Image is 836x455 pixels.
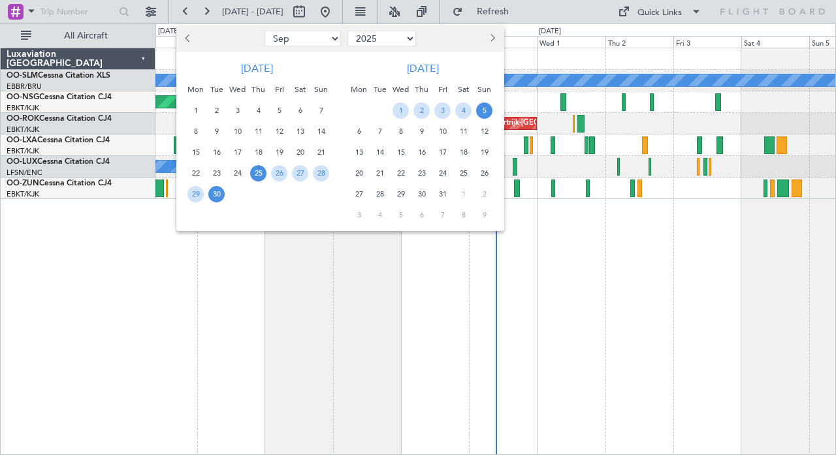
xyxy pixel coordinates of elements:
span: 16 [208,144,225,161]
span: 1 [455,186,472,202]
span: 3 [434,102,451,119]
div: 14-9-2025 [311,121,332,142]
div: 29-9-2025 [185,183,206,204]
span: 14 [313,123,329,140]
span: 8 [393,123,409,140]
span: 19 [271,144,287,161]
div: 12-10-2025 [474,121,495,142]
span: 1 [393,102,409,119]
span: 22 [393,165,409,181]
div: Tue [206,79,227,100]
span: 14 [372,144,388,161]
div: 30-10-2025 [411,183,432,204]
span: 8 [187,123,204,140]
span: 15 [187,144,204,161]
div: 30-9-2025 [206,183,227,204]
div: 2-10-2025 [411,100,432,121]
span: 9 [208,123,225,140]
div: 16-10-2025 [411,142,432,163]
div: 4-10-2025 [453,100,474,121]
div: 9-11-2025 [474,204,495,225]
span: 23 [413,165,430,181]
span: 24 [434,165,451,181]
div: 6-10-2025 [349,121,370,142]
span: 3 [229,102,246,119]
span: 10 [434,123,451,140]
span: 12 [271,123,287,140]
span: 2 [413,102,430,119]
span: 31 [434,186,451,202]
div: 28-10-2025 [370,183,391,204]
span: 5 [271,102,287,119]
div: Mon [185,79,206,100]
div: 14-10-2025 [370,142,391,163]
button: Previous month [182,28,196,49]
div: Tue [370,79,391,100]
span: 13 [351,144,367,161]
div: 5-11-2025 [391,204,411,225]
div: 6-11-2025 [411,204,432,225]
div: Thu [248,79,269,100]
div: 1-10-2025 [391,100,411,121]
span: 13 [292,123,308,140]
span: 17 [229,144,246,161]
span: 11 [250,123,266,140]
button: Next month [485,28,499,49]
span: 7 [434,207,451,223]
div: 23-9-2025 [206,163,227,183]
div: Mon [349,79,370,100]
div: 2-9-2025 [206,100,227,121]
span: 29 [393,186,409,202]
span: 7 [372,123,388,140]
span: 18 [455,144,472,161]
span: 20 [292,144,308,161]
div: 25-9-2025 [248,163,269,183]
span: 28 [313,165,329,181]
div: 7-9-2025 [311,100,332,121]
div: 21-9-2025 [311,142,332,163]
div: 12-9-2025 [269,121,290,142]
div: 3-9-2025 [227,100,248,121]
span: 2 [476,186,492,202]
span: 2 [208,102,225,119]
div: Fri [269,79,290,100]
select: Select month [265,31,341,46]
div: 26-10-2025 [474,163,495,183]
span: 26 [271,165,287,181]
span: 5 [393,207,409,223]
div: Thu [411,79,432,100]
div: 22-10-2025 [391,163,411,183]
div: 31-10-2025 [432,183,453,204]
div: 15-10-2025 [391,142,411,163]
div: 5-10-2025 [474,100,495,121]
div: 4-9-2025 [248,100,269,121]
span: 15 [393,144,409,161]
div: 19-9-2025 [269,142,290,163]
div: 7-10-2025 [370,121,391,142]
span: 7 [313,102,329,119]
span: 30 [208,186,225,202]
div: 10-9-2025 [227,121,248,142]
span: 23 [208,165,225,181]
div: 6-9-2025 [290,100,311,121]
span: 17 [434,144,451,161]
div: Sun [474,79,495,100]
div: 9-9-2025 [206,121,227,142]
span: 4 [372,207,388,223]
span: 30 [413,186,430,202]
div: Wed [227,79,248,100]
div: Sun [311,79,332,100]
span: 10 [229,123,246,140]
div: 10-10-2025 [432,121,453,142]
div: 8-11-2025 [453,204,474,225]
span: 9 [476,207,492,223]
span: 11 [455,123,472,140]
span: 6 [351,123,367,140]
div: 23-10-2025 [411,163,432,183]
div: 1-9-2025 [185,100,206,121]
div: 20-9-2025 [290,142,311,163]
div: 22-9-2025 [185,163,206,183]
span: 3 [351,207,367,223]
div: 13-9-2025 [290,121,311,142]
span: 18 [250,144,266,161]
